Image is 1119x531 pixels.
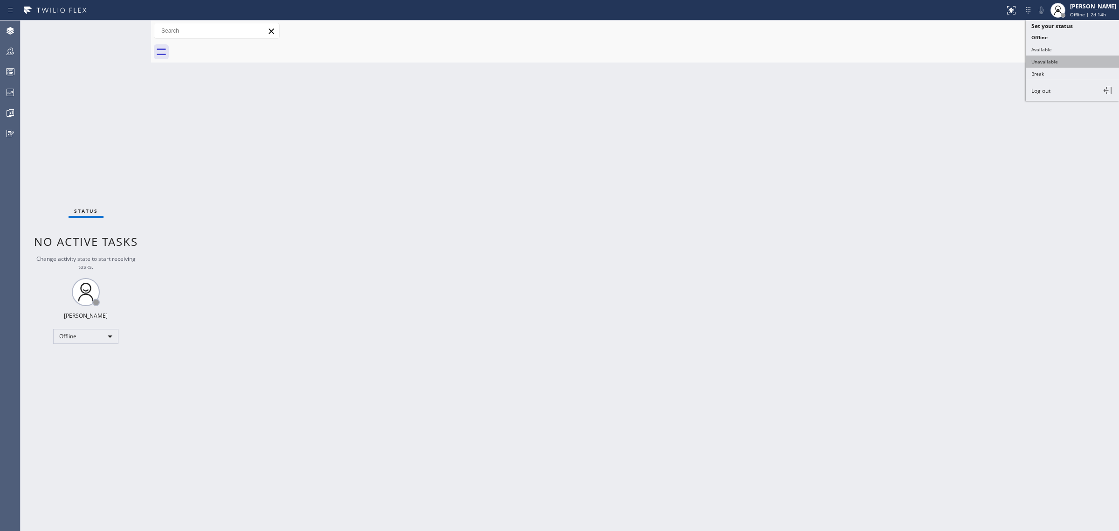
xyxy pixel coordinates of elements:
[1070,11,1106,18] span: Offline | 2d 14h
[34,234,138,249] span: No active tasks
[36,255,136,271] span: Change activity state to start receiving tasks.
[1070,2,1116,10] div: [PERSON_NAME]
[74,208,98,214] span: Status
[53,329,118,344] div: Offline
[154,23,279,38] input: Search
[1035,4,1048,17] button: Mute
[64,312,108,320] div: [PERSON_NAME]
